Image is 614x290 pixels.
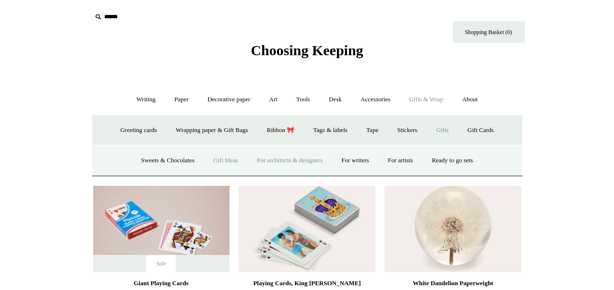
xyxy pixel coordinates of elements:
[288,87,319,112] a: Tools
[205,148,247,173] a: Gift Ideas
[352,87,399,112] a: Accessories
[239,186,375,272] img: Playing Cards, King Charles III
[453,21,525,43] a: Shopping Basket (0)
[358,118,387,143] a: Tape
[199,87,259,112] a: Decorative paper
[428,118,457,143] a: Gifts
[96,278,227,289] div: Giant Playing Cards
[400,87,452,112] a: Gifts & Wrap
[251,50,363,57] a: Choosing Keeping
[385,186,521,272] a: White Dandelion Paperweight White Dandelion Paperweight
[128,87,164,112] a: Writing
[333,148,377,173] a: For writers
[388,118,426,143] a: Stickers
[112,118,166,143] a: Greeting cards
[166,87,197,112] a: Paper
[261,87,286,112] a: Art
[251,42,363,58] span: Choosing Keeping
[241,278,373,289] div: Playing Cards, King [PERSON_NAME]
[320,87,350,112] a: Desk
[93,186,229,272] img: Giant Playing Cards
[305,118,356,143] a: Tags & labels
[93,186,229,272] a: Giant Playing Cards Giant Playing Cards Sale
[239,186,375,272] a: Playing Cards, King Charles III Playing Cards, King Charles III
[146,255,176,272] span: Sale
[459,118,503,143] a: Gift Cards
[385,186,521,272] img: White Dandelion Paperweight
[453,87,486,112] a: About
[248,148,331,173] a: For architects & designers
[167,118,256,143] a: Wrapping paper & Gift Bags
[423,148,482,173] a: Ready to go sets
[258,118,303,143] a: Ribbon 🎀
[379,148,421,173] a: For artists
[132,148,203,173] a: Sweets & Chocolates
[387,278,518,289] div: White Dandelion Paperweight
